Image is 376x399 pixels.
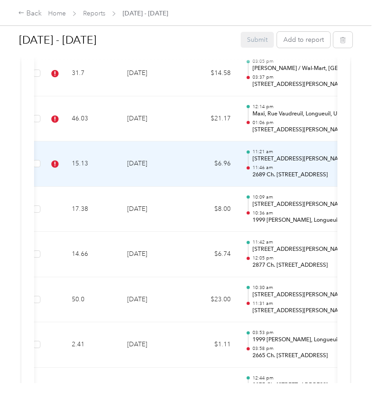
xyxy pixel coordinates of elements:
iframe: Everlance-gr Chat Button Frame [325,348,376,399]
td: $14.58 [183,51,238,96]
a: Reports [83,10,105,17]
td: [DATE] [120,96,183,142]
p: [PERSON_NAME] / Wal-Mart, [GEOGRAPHIC_DATA], [GEOGRAPHIC_DATA] J2R 2H6, [GEOGRAPHIC_DATA] [252,65,344,73]
td: [DATE] [120,51,183,96]
td: $21.17 [183,96,238,142]
p: Maxi, Rue Vaudreuil, Longueuil, Urban agglomeration of Longueuil, [GEOGRAPHIC_DATA], [GEOGRAPHIC_... [252,110,344,118]
td: $8.00 [183,187,238,232]
p: 11:21 am [252,149,344,155]
p: 2665 Ch. [STREET_ADDRESS] [252,352,344,360]
p: 11:31 am [252,300,344,307]
p: 2875 Ch. [STREET_ADDRESS] [252,381,344,389]
p: 2689 Ch. [STREET_ADDRESS] [252,171,344,179]
td: $23.00 [183,277,238,323]
td: [DATE] [120,232,183,277]
p: 03:53 pm [252,329,344,336]
td: $6.74 [183,232,238,277]
p: 12:14 pm [252,104,344,110]
td: 46.03 [64,96,120,142]
p: 12:44 pm [252,375,344,381]
p: [STREET_ADDRESS][PERSON_NAME] [252,307,344,315]
p: 11:46 am [252,165,344,171]
h1: Aug 1 - 31, 2025 [19,29,234,51]
button: Add to report [277,32,330,48]
p: 1999 [PERSON_NAME], Longueuil, QC J4J, [GEOGRAPHIC_DATA] [252,216,344,224]
p: [STREET_ADDRESS][PERSON_NAME][PERSON_NAME] [252,155,344,163]
td: 17.38 [64,187,120,232]
td: $1.11 [183,322,238,368]
td: 31.7 [64,51,120,96]
div: Back [18,8,42,19]
td: 50.0 [64,277,120,323]
td: [DATE] [120,141,183,187]
td: [DATE] [120,322,183,368]
a: Home [48,10,66,17]
p: [STREET_ADDRESS][PERSON_NAME][PERSON_NAME] [252,291,344,299]
span: [DATE] - [DATE] [123,9,168,18]
td: $6.96 [183,141,238,187]
p: 10:36 am [252,210,344,216]
p: [STREET_ADDRESS][PERSON_NAME][PERSON_NAME] [252,245,344,254]
p: 1999 [PERSON_NAME], Longueuil, QC J4N 1A3, [GEOGRAPHIC_DATA] [252,336,344,344]
td: 14.66 [64,232,120,277]
p: 10:30 am [252,284,344,291]
td: 15.13 [64,141,120,187]
p: 03:37 pm [252,74,344,80]
p: 10:09 am [252,194,344,200]
p: 01:06 pm [252,120,344,126]
p: [STREET_ADDRESS][PERSON_NAME] [252,126,344,134]
p: 03:58 pm [252,345,344,352]
td: 2.41 [64,322,120,368]
p: [STREET_ADDRESS][PERSON_NAME][PERSON_NAME] [252,80,344,89]
p: 12:05 pm [252,255,344,261]
p: [STREET_ADDRESS][PERSON_NAME][PERSON_NAME] [252,200,344,209]
p: 2877 Ch. [STREET_ADDRESS] [252,261,344,269]
td: [DATE] [120,277,183,323]
td: [DATE] [120,187,183,232]
p: 11:42 am [252,239,344,245]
